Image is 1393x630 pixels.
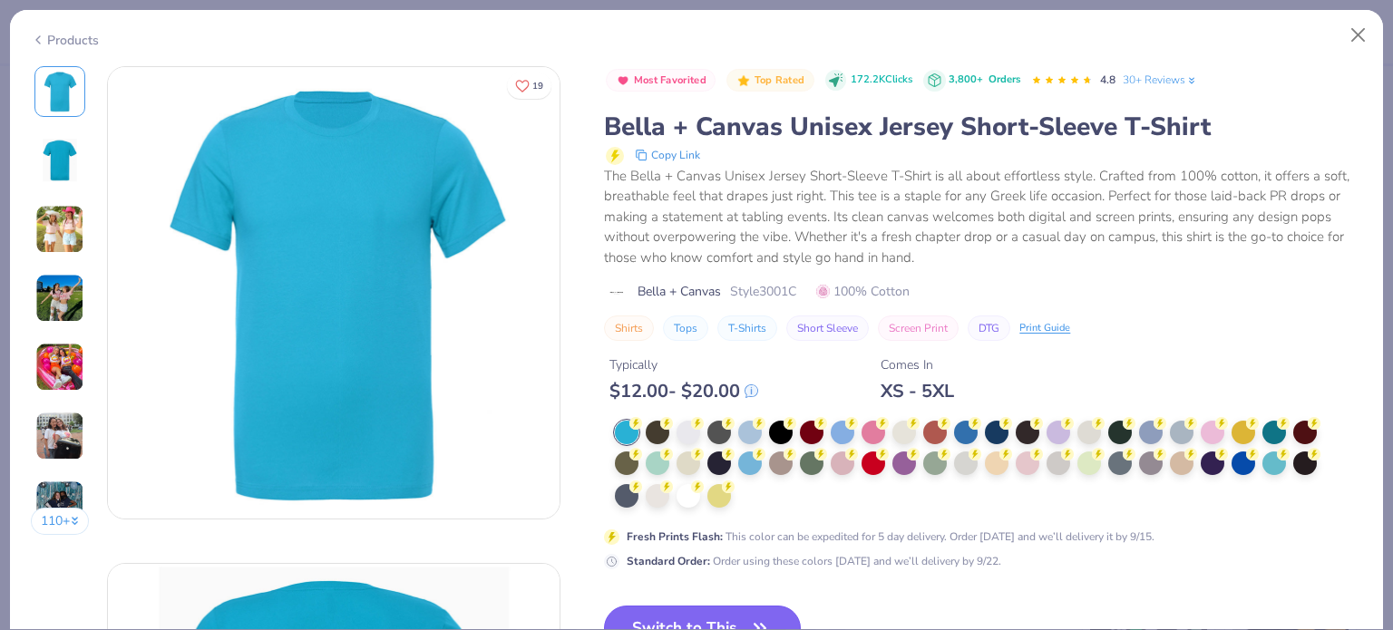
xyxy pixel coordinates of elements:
[35,274,84,323] img: User generated content
[604,110,1362,144] div: Bella + Canvas Unisex Jersey Short-Sleeve T-Shirt
[616,73,630,88] img: Most Favorited sort
[38,139,82,182] img: Back
[1031,66,1093,95] div: 4.8 Stars
[627,554,710,568] strong: Standard Order :
[35,480,84,529] img: User generated content
[816,282,910,301] span: 100% Cotton
[638,282,721,301] span: Bella + Canvas
[604,286,628,300] img: brand logo
[634,75,706,85] span: Most Favorited
[881,380,954,402] div: XS - 5XL
[881,355,954,374] div: Comes In
[108,67,560,519] img: Front
[629,144,706,166] button: copy to clipboard
[35,205,84,254] img: User generated content
[609,355,758,374] div: Typically
[968,315,1010,341] button: DTG
[606,69,716,92] button: Badge Button
[1341,18,1376,53] button: Close
[1019,321,1070,336] div: Print Guide
[38,70,82,113] img: Front
[717,315,777,341] button: T-Shirts
[1123,72,1198,88] a: 30+ Reviews
[736,73,751,88] img: Top Rated sort
[627,553,1001,569] div: Order using these colors [DATE] and we’ll delivery by 9/22.
[949,73,1020,88] div: 3,800+
[31,508,90,535] button: 110+
[730,282,796,301] span: Style 3001C
[755,75,805,85] span: Top Rated
[609,380,758,402] div: $ 12.00 - $ 20.00
[507,73,551,99] button: Like
[35,412,84,460] img: User generated content
[878,315,959,341] button: Screen Print
[627,528,1154,545] div: This color can be expedited for 5 day delivery. Order [DATE] and we’ll delivery it by 9/15.
[35,343,84,392] img: User generated content
[663,315,708,341] button: Tops
[786,315,869,341] button: Short Sleeve
[851,73,912,88] span: 172.2K Clicks
[604,315,654,341] button: Shirts
[989,73,1020,86] span: Orders
[532,82,543,91] span: 19
[31,31,99,50] div: Products
[604,166,1362,268] div: The Bella + Canvas Unisex Jersey Short-Sleeve T-Shirt is all about effortless style. Crafted from...
[726,69,813,92] button: Badge Button
[627,529,723,544] strong: Fresh Prints Flash :
[1100,73,1115,87] span: 4.8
